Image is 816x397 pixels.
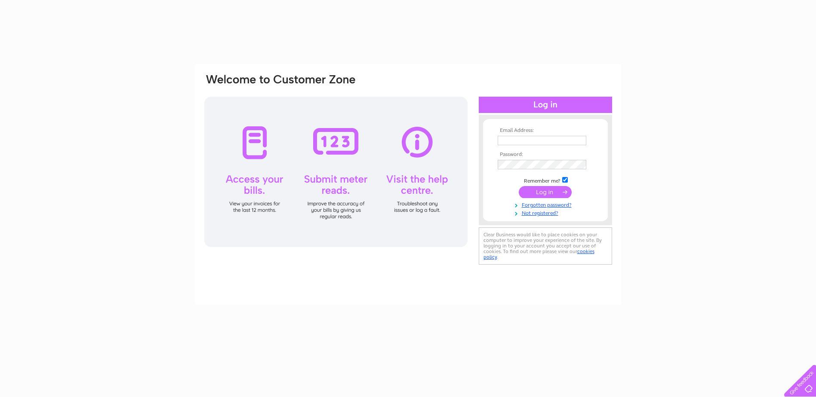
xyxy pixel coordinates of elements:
[496,152,595,158] th: Password:
[496,176,595,184] td: Remember me?
[496,128,595,134] th: Email Address:
[498,208,595,217] a: Not registered?
[479,227,612,265] div: Clear Business would like to place cookies on your computer to improve your experience of the sit...
[483,248,594,260] a: cookies policy
[519,186,572,198] input: Submit
[498,200,595,208] a: Forgotten password?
